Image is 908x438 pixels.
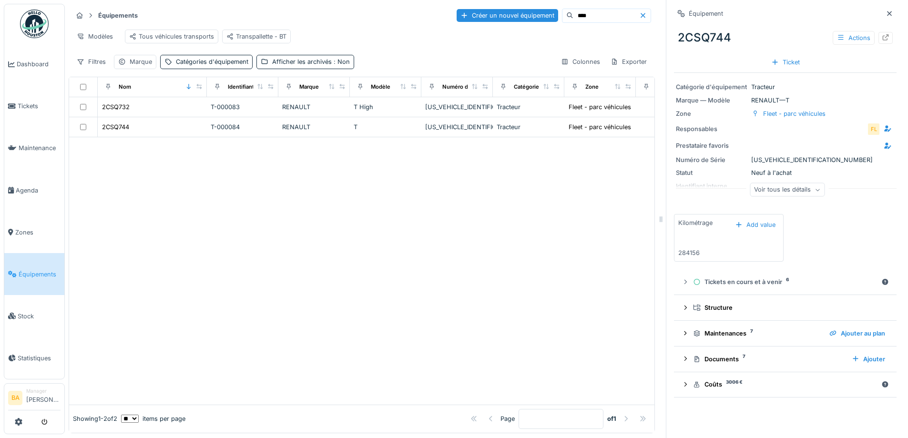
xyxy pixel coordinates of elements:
div: Filtres [72,55,110,69]
div: Showing 1 - 2 of 2 [73,414,117,423]
span: Agenda [16,186,61,195]
div: Statut [676,168,747,177]
a: Maintenance [4,127,64,169]
div: T-000084 [211,122,275,132]
div: [US_VEHICLE_IDENTIFICATION_NUMBER] [425,122,489,132]
div: Neuf à l'achat [676,168,895,177]
summary: Maintenances7Ajouter au plan [678,325,893,342]
div: Exporter [606,55,651,69]
div: Voir tous les détails [750,183,825,197]
div: Documents [693,355,844,364]
div: Modèle [371,83,390,91]
div: RENAULT [282,122,346,132]
div: FL [867,122,880,136]
a: Statistiques [4,337,64,379]
img: Badge_color-CXgf-gQk.svg [20,10,49,38]
div: Zone [585,83,599,91]
span: Équipements [19,270,61,279]
div: Maintenances [693,329,822,338]
div: Structure [693,303,885,312]
div: Créer un nouvel équipement [457,9,558,22]
div: Coûts [693,380,877,389]
div: Tickets en cours et à venir [693,277,877,286]
div: Numéro de Série [676,155,747,164]
div: Marque [299,83,319,91]
div: Zone [676,109,747,118]
div: Modèles [72,30,117,43]
a: Tickets [4,85,64,127]
div: T [354,122,418,132]
li: [PERSON_NAME] [26,387,61,408]
div: Tous véhicules transports [129,32,214,41]
div: Colonnes [557,55,604,69]
div: Catégories d'équipement [176,57,248,66]
div: Transpallette - BT [226,32,286,41]
div: Marque [130,57,152,66]
div: Ticket [767,56,804,69]
div: Responsables [676,124,747,133]
div: Fleet - parc véhicules [569,122,631,132]
span: Stock [18,312,61,321]
div: Prestataire favoris [676,141,747,150]
div: RENAULT [282,102,346,112]
summary: Documents7Ajouter [678,350,893,368]
div: T-000083 [211,102,275,112]
span: Dashboard [17,60,61,69]
div: Identifiant interne [228,83,274,91]
div: Ajouter [848,353,889,366]
div: Fleet - parc véhicules [569,102,631,112]
summary: Structure [678,299,893,316]
span: Statistiques [18,354,61,363]
strong: Équipements [94,11,142,20]
a: Zones [4,211,64,253]
div: Catégories d'équipement [514,83,580,91]
div: Afficher les archivés [272,57,350,66]
span: : Non [332,58,350,65]
div: Kilométrage [678,218,713,227]
div: Catégorie d'équipement [676,82,747,92]
div: 2CSQ732 [102,102,130,112]
summary: Tickets en cours et à venir6 [678,273,893,291]
div: Tracteur [497,122,561,132]
div: Manager [26,387,61,395]
strong: of 1 [607,414,616,423]
div: Add value [731,218,779,231]
div: Tracteur [497,102,561,112]
div: Marque — Modèle [676,96,747,105]
div: 2CSQ744 [674,25,897,50]
div: Actions [833,31,875,45]
a: Dashboard [4,43,64,85]
div: RENAULT — T [676,96,895,105]
div: Page [500,414,515,423]
div: Fleet - parc véhicules [763,109,826,118]
a: Stock [4,295,64,337]
span: Zones [15,228,61,237]
div: [US_VEHICLE_IDENTIFICATION_NUMBER] [425,102,489,112]
a: Équipements [4,253,64,295]
div: Numéro de Série [442,83,486,91]
div: Tracteur [676,82,895,92]
a: BA Manager[PERSON_NAME] [8,387,61,410]
div: 284156 [678,248,700,257]
div: Nom [119,83,131,91]
div: Équipement [689,9,723,18]
span: Maintenance [19,143,61,153]
div: items per page [121,414,185,423]
div: 2CSQ744 [102,122,129,132]
a: Agenda [4,169,64,211]
li: BA [8,391,22,405]
summary: Coûts3006 € [678,376,893,394]
div: T High [354,102,418,112]
span: Tickets [18,102,61,111]
div: [US_VEHICLE_IDENTIFICATION_NUMBER] [676,155,895,164]
div: Ajouter au plan [826,327,889,340]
